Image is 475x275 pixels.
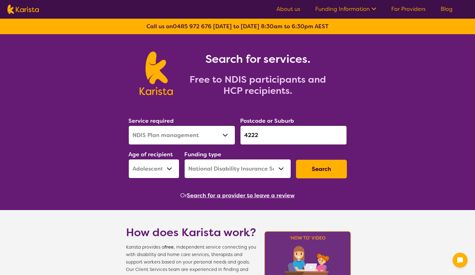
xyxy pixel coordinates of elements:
span: Or [180,191,187,200]
img: Karista logo [140,52,173,95]
button: Search [296,160,347,178]
label: Service required [128,117,174,125]
a: About us [276,5,300,13]
button: Search for a provider to leave a review [187,191,295,200]
h1: Search for services. [180,52,335,66]
label: Postcode or Suburb [240,117,294,125]
a: 0485 972 676 [173,23,212,30]
a: Funding Information [315,5,376,13]
h2: Free to NDIS participants and HCP recipients. [180,74,335,96]
b: Call us on [DATE] to [DATE] 8:30am to 6:30pm AEST [146,23,329,30]
h1: How does Karista work? [126,225,256,240]
input: Type [240,126,347,145]
label: Age of recipient [128,151,173,158]
img: Karista logo [7,5,39,14]
a: For Providers [391,5,426,13]
b: free [164,244,174,250]
a: Blog [441,5,453,13]
label: Funding type [184,151,221,158]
